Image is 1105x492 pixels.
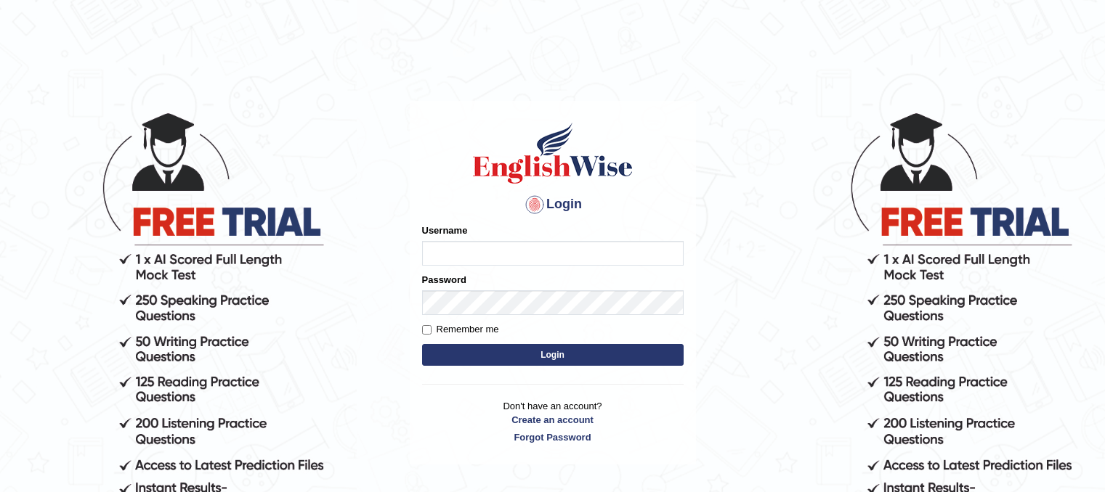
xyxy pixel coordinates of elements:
h4: Login [422,193,684,216]
p: Don't have an account? [422,399,684,444]
input: Remember me [422,325,432,335]
label: Remember me [422,322,499,337]
img: Logo of English Wise sign in for intelligent practice with AI [470,120,636,186]
label: Username [422,224,468,237]
a: Forgot Password [422,430,684,444]
label: Password [422,273,466,287]
a: Create an account [422,413,684,427]
button: Login [422,344,684,366]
